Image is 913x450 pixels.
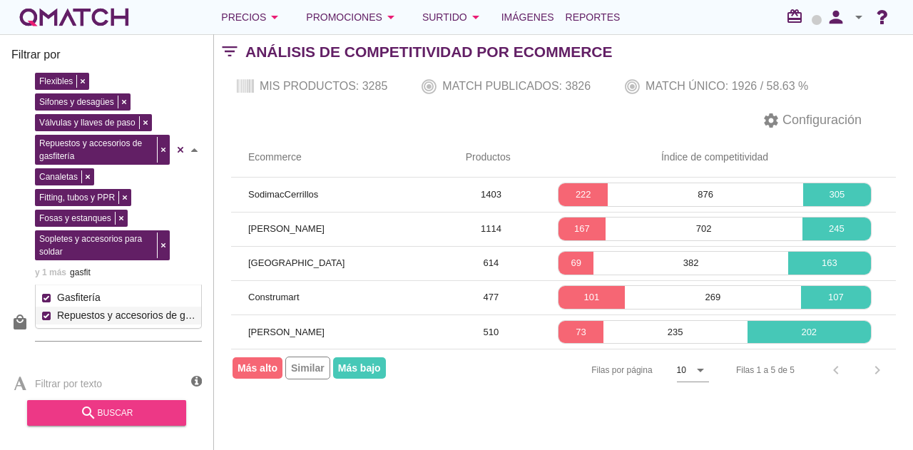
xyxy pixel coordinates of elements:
p: 163 [788,256,871,270]
i: settings [762,112,780,129]
span: Fosas y estanques [36,212,115,225]
label: Gasfitería [53,289,198,307]
label: Repuestos y accesorios de gasfitería [53,307,198,324]
i: arrow_drop_down [266,9,283,26]
div: Surtido [422,9,484,26]
span: Construmart [248,292,300,302]
span: Similar [285,357,330,379]
div: buscar [39,404,175,421]
p: 101 [558,290,625,305]
span: [PERSON_NAME] [248,223,325,234]
i: arrow_drop_down [467,9,484,26]
span: y 1 más [35,265,66,280]
a: white-qmatch-logo [17,3,131,31]
span: Sifones y desagües [36,96,118,108]
button: Promociones [295,3,411,31]
td: 510 [449,315,534,349]
span: Configuración [780,111,862,130]
i: search [80,404,97,421]
p: 876 [608,188,802,202]
p: 245 [802,222,871,236]
button: Surtido [411,3,496,31]
p: 702 [606,222,802,236]
th: Índice de competitividad: Not sorted. [534,138,896,178]
span: [PERSON_NAME] [248,327,325,337]
span: Reportes [566,9,621,26]
p: 305 [803,188,871,202]
div: Clear all [173,15,188,285]
div: 10 [677,364,686,377]
th: Productos: Not sorted. [449,138,534,178]
td: 1114 [449,212,534,246]
span: SodimacCerrillos [248,189,318,200]
a: Imágenes [496,3,560,31]
span: Válvulas y llaves de paso [36,116,139,129]
p: 235 [603,325,748,339]
span: Más bajo [333,357,386,379]
a: Reportes [560,3,626,31]
div: Filas 1 a 5 de 5 [736,364,795,377]
i: redeem [786,8,809,25]
i: arrow_drop_down [850,9,867,26]
i: arrow_drop_down [692,362,709,379]
p: 269 [625,290,801,305]
span: Repuestos y accesorios de gasfitería [36,137,157,163]
span: Fitting, tubos y PPR [36,191,118,204]
button: Configuración [751,108,873,133]
div: Filas por página [449,349,709,391]
span: Canaletas [36,170,81,183]
h2: Análisis de competitividad por Ecommerce [245,41,613,63]
h3: Filtrar por [11,46,202,69]
span: Sopletes y accesorios para soldar [36,232,157,258]
i: filter_list [214,51,245,52]
button: buscar [27,400,186,426]
span: Flexibles [36,75,76,88]
p: 167 [558,222,606,236]
p: 382 [593,256,787,270]
p: 107 [801,290,871,305]
p: 222 [558,188,608,202]
th: Ecommerce: Not sorted. [231,138,449,178]
div: Promociones [306,9,399,26]
span: Imágenes [501,9,554,26]
button: Precios [210,3,295,31]
i: arrow_drop_down [382,9,399,26]
span: Más alto [233,357,282,379]
td: 477 [449,280,534,315]
div: Precios [221,9,283,26]
span: [GEOGRAPHIC_DATA] [248,257,345,268]
i: person [822,7,850,27]
td: 1403 [449,178,534,212]
p: 202 [748,325,871,339]
td: 614 [449,246,534,280]
i: local_mall [11,314,29,331]
p: 69 [558,256,593,270]
p: 73 [558,325,603,339]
